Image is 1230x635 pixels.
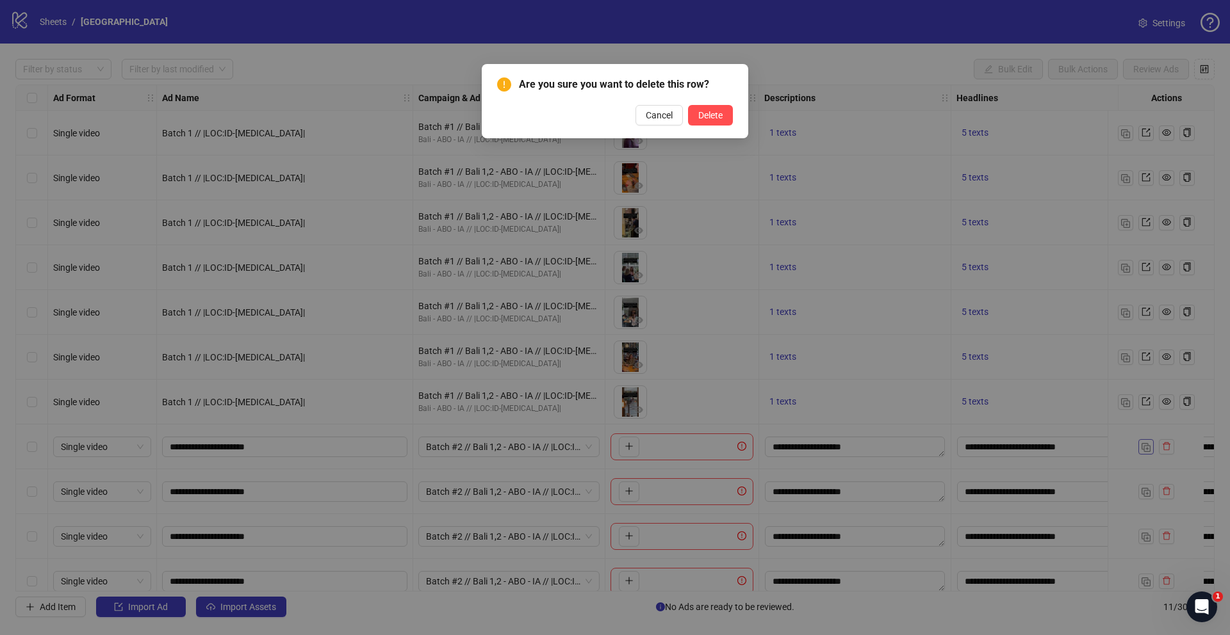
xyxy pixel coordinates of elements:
span: Are you sure you want to delete this row? [519,77,733,92]
span: 1 [1213,591,1223,602]
span: Cancel [646,110,673,120]
span: Delete [698,110,723,120]
button: Cancel [635,105,683,125]
span: exclamation-circle [497,77,511,92]
iframe: Intercom live chat [1186,591,1217,622]
button: Delete [688,105,733,125]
